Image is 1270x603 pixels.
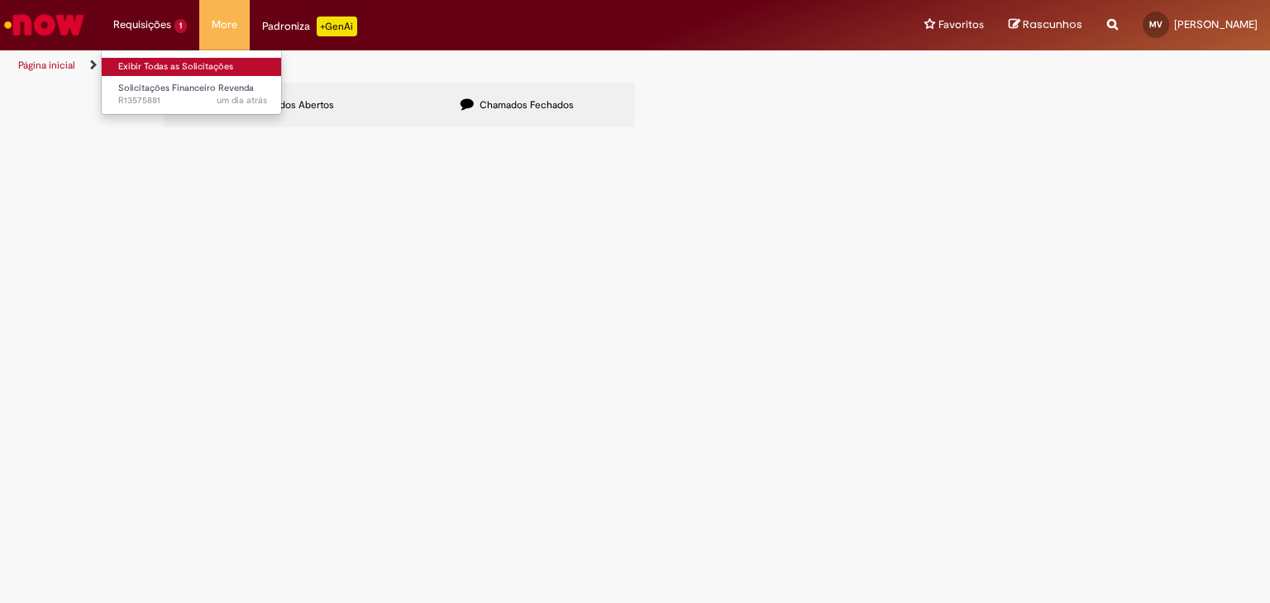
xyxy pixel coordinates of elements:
[317,17,357,36] p: +GenAi
[113,17,171,33] span: Requisições
[1174,17,1258,31] span: [PERSON_NAME]
[480,98,574,112] span: Chamados Fechados
[262,17,357,36] div: Padroniza
[212,17,237,33] span: More
[1009,17,1082,33] a: Rascunhos
[102,79,284,110] a: Aberto R13575881 : Solicitações Financeiro Revenda
[18,59,75,72] a: Página inicial
[118,94,267,107] span: R13575881
[2,8,87,41] img: ServiceNow
[118,82,254,94] span: Solicitações Financeiro Revenda
[938,17,984,33] span: Favoritos
[12,50,834,81] ul: Trilhas de página
[248,98,334,112] span: Chamados Abertos
[217,94,267,107] time: 29/09/2025 10:50:34
[102,58,284,76] a: Exibir Todas as Solicitações
[174,19,187,33] span: 1
[217,94,267,107] span: um dia atrás
[101,50,282,115] ul: Requisições
[1149,19,1163,30] span: MV
[1023,17,1082,32] span: Rascunhos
